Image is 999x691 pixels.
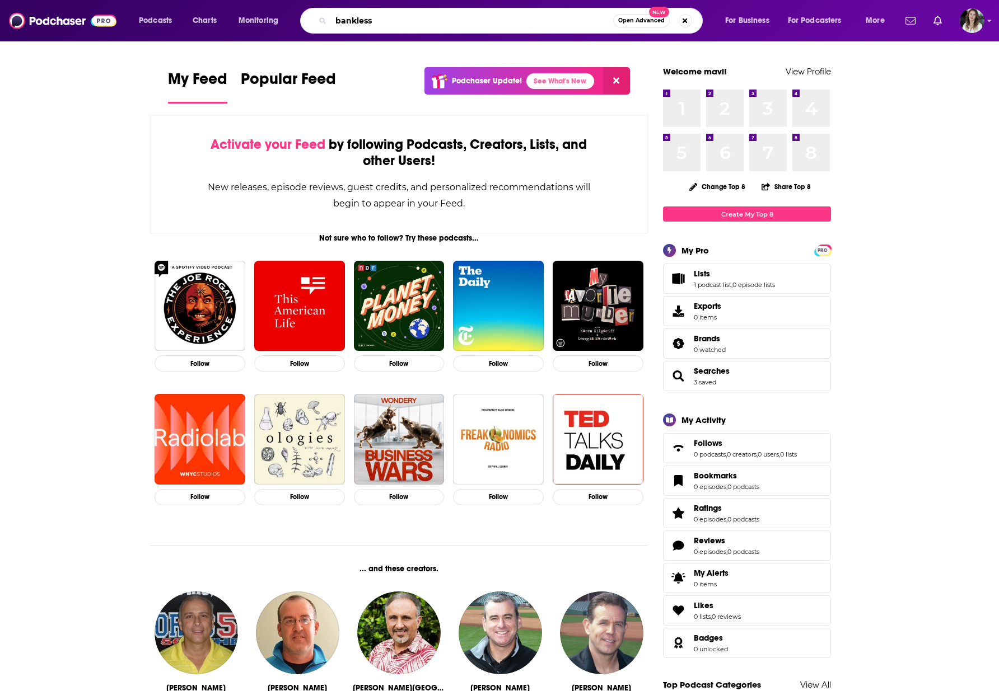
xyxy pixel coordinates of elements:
a: 0 lists [694,613,711,621]
span: PRO [816,246,829,255]
span: Lists [663,264,831,294]
button: open menu [131,12,186,30]
span: Lists [694,269,710,279]
a: Greg Gaston [155,591,237,674]
span: 0 items [694,313,721,321]
a: Create My Top 8 [663,206,831,222]
span: Likes [663,595,831,626]
a: 0 lists [780,450,797,458]
a: Lists [667,271,689,286]
button: open menu [781,12,858,30]
span: , [779,450,780,458]
a: Follows [694,438,797,448]
a: Likes [694,600,741,610]
img: User Profile [960,8,984,33]
a: Follows [667,440,689,456]
a: Bookmarks [694,471,759,481]
a: 0 podcasts [727,548,759,556]
div: Search podcasts, credits, & more... [311,8,713,34]
span: Reviews [663,530,831,561]
img: This American Life [254,261,345,351]
button: Follow [354,489,445,505]
span: Popular Feed [241,69,336,95]
button: Follow [453,489,544,505]
a: 0 episodes [694,548,726,556]
span: , [726,483,727,491]
a: Reviews [667,538,689,553]
span: , [726,548,727,556]
a: Welcome mavi! [663,66,727,77]
button: Follow [155,489,245,505]
span: Searches [694,366,730,376]
span: , [711,613,712,621]
span: , [726,515,727,523]
a: Lists [694,269,775,279]
a: PRO [816,246,829,254]
div: Not sure who to follow? Try these podcasts... [150,233,648,243]
span: My Feed [168,69,227,95]
a: See What's New [526,73,594,89]
span: Likes [694,600,713,610]
a: Ologies with Alie Ward [254,394,345,485]
a: TED Talks Daily [553,394,643,485]
span: Bookmarks [694,471,737,481]
a: Show notifications dropdown [929,11,946,30]
a: 0 episode lists [732,281,775,289]
div: My Pro [681,245,709,256]
span: Bookmarks [663,466,831,496]
button: Follow [354,355,445,372]
img: Brian Murphy [459,591,541,674]
button: Follow [254,355,345,372]
span: Follows [694,438,722,448]
span: Exports [694,301,721,311]
button: Follow [553,355,643,372]
a: 0 episodes [694,483,726,491]
button: open menu [858,12,899,30]
span: Monitoring [239,13,278,29]
a: Exports [663,296,831,326]
img: Freakonomics Radio [453,394,544,485]
img: Eli Savoie [256,591,339,674]
a: Brands [694,333,726,344]
img: The Daily [453,261,544,351]
a: Ratings [694,503,759,513]
input: Search podcasts, credits, & more... [331,12,613,30]
button: Open AdvancedNew [613,14,670,27]
div: ... and these creators. [150,564,648,574]
div: New releases, episode reviews, guest credits, and personalized recommendations will begin to appe... [207,179,591,211]
a: Top Podcast Categories [663,679,761,690]
span: Badges [663,628,831,658]
span: , [731,281,732,289]
img: Radiolab [155,394,245,485]
button: Follow [553,489,643,505]
span: Open Advanced [618,18,665,23]
a: Popular Feed [241,69,336,104]
button: Follow [155,355,245,372]
img: Planet Money [354,261,445,351]
a: 0 users [758,450,779,458]
button: Change Top 8 [683,180,752,194]
a: View Profile [786,66,831,77]
a: 0 podcasts [727,515,759,523]
img: J.D. Farag [357,591,440,674]
a: Badges [694,633,728,643]
a: Paul McCaffrey [560,591,643,674]
a: Likes [667,603,689,618]
span: , [726,450,727,458]
a: 0 podcasts [694,450,726,458]
a: 0 creators [727,450,757,458]
a: 0 reviews [712,613,741,621]
button: Follow [453,355,544,372]
a: My Feed [168,69,227,104]
span: My Alerts [694,568,729,578]
a: 0 watched [694,346,726,354]
a: Ratings [667,505,689,521]
img: The Joe Rogan Experience [155,261,245,351]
